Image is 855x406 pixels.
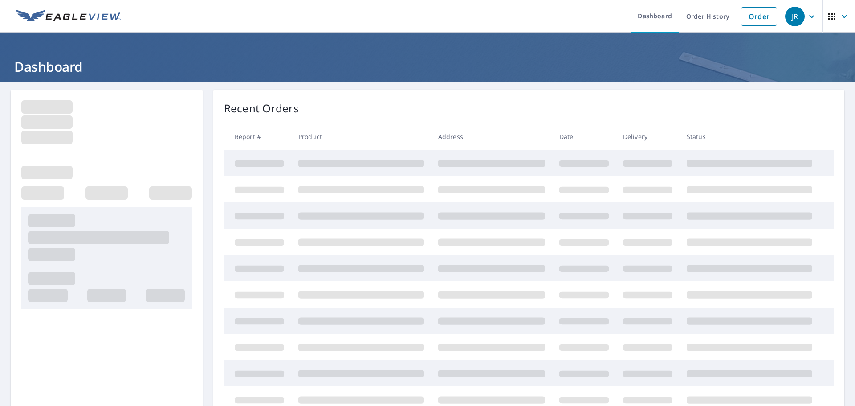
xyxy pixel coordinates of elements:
[431,123,552,150] th: Address
[552,123,616,150] th: Date
[680,123,819,150] th: Status
[224,123,291,150] th: Report #
[785,7,805,26] div: JR
[224,100,299,116] p: Recent Orders
[291,123,431,150] th: Product
[16,10,121,23] img: EV Logo
[741,7,777,26] a: Order
[616,123,680,150] th: Delivery
[11,57,844,76] h1: Dashboard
